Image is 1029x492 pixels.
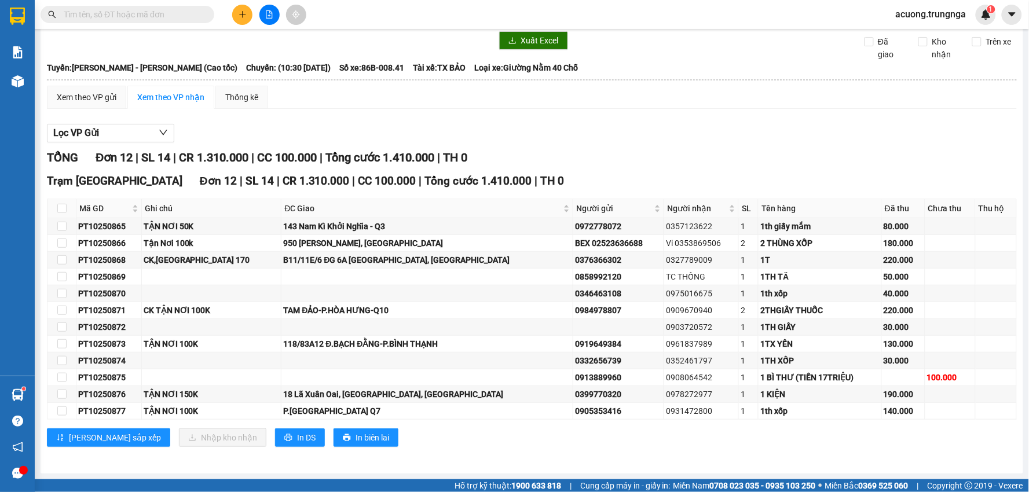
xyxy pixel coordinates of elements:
[57,91,116,104] div: Xem theo VP gửi
[575,337,662,350] div: 0919649384
[283,237,571,249] div: 950 [PERSON_NAME], [GEOGRAPHIC_DATA]
[334,428,398,447] button: printerIn biên lai
[760,405,880,417] div: 1th xốp
[257,150,317,164] span: CC 100.000
[136,150,138,164] span: |
[47,428,170,447] button: sort-ascending[PERSON_NAME] sắp xếp
[12,389,24,401] img: warehouse-icon
[200,174,237,188] span: Đơn 12
[292,10,300,19] span: aim
[56,434,64,443] span: sort-ascending
[179,428,266,447] button: downloadNhập kho nhận
[741,354,756,367] div: 1
[76,252,142,269] td: PT10250868
[78,405,140,417] div: PT10250877
[96,150,133,164] span: Đơn 12
[884,321,923,333] div: 30.000
[575,270,662,283] div: 0858992120
[12,442,23,453] span: notification
[47,63,237,72] b: Tuyến: [PERSON_NAME] - [PERSON_NAME] (Cao tốc)
[259,5,280,25] button: file-add
[144,337,280,350] div: TẬN NƠI 100K
[666,337,737,350] div: 0961837989
[884,287,923,300] div: 40.000
[284,202,561,215] span: ĐC Giao
[884,388,923,401] div: 190.000
[666,371,737,384] div: 0908064542
[78,321,140,333] div: PT10250872
[666,270,737,283] div: TC THỐNG
[760,270,880,283] div: 1TH TĂ
[739,199,759,218] th: SL
[976,199,1017,218] th: Thu hộ
[179,150,248,164] span: CR 1.310.000
[47,174,182,188] span: Trạm [GEOGRAPHIC_DATA]
[925,199,976,218] th: Chưa thu
[499,31,568,50] button: downloadXuất Excel
[760,237,880,249] div: 2 THÙNG XỐP
[1002,5,1022,25] button: caret-down
[53,126,99,140] span: Lọc VP Gửi
[437,150,440,164] span: |
[666,354,737,367] div: 0352461797
[666,405,737,417] div: 0931472800
[884,337,923,350] div: 130.000
[356,431,389,444] span: In biên lai
[22,387,25,391] sup: 1
[535,174,538,188] span: |
[1007,9,1017,20] span: caret-down
[511,481,561,490] strong: 1900 633 818
[760,388,880,401] div: 1 KIỆN
[987,5,995,13] sup: 1
[144,254,280,266] div: CK,[GEOGRAPHIC_DATA] 170
[47,124,174,142] button: Lọc VP Gửi
[144,388,280,401] div: TẬN NƠI 150K
[283,388,571,401] div: 18 Lã Xuân Oai, [GEOGRAPHIC_DATA], [GEOGRAPHIC_DATA]
[760,354,880,367] div: 1TH XỐP
[265,10,273,19] span: file-add
[419,174,422,188] span: |
[48,10,56,19] span: search
[76,285,142,302] td: PT10250870
[297,431,316,444] span: In DS
[760,220,880,233] div: 1th giấy mắm
[575,405,662,417] div: 0905353416
[666,388,737,401] div: 0978272977
[283,220,571,233] div: 143 Nam Kì Khởi Nghĩa - Q3
[275,428,325,447] button: printerIn DS
[283,254,571,266] div: B11/11E/6 ĐG 6A [GEOGRAPHIC_DATA], [GEOGRAPHIC_DATA]
[741,388,756,401] div: 1
[10,8,25,25] img: logo-vxr
[882,199,925,218] th: Đã thu
[666,220,737,233] div: 0357123622
[141,150,170,164] span: SL 14
[575,287,662,300] div: 0346463108
[981,9,991,20] img: icon-new-feature
[159,128,168,137] span: down
[887,7,976,21] span: acuong.trungnga
[320,150,323,164] span: |
[575,237,662,249] div: BEX 02523636688
[144,237,280,249] div: Tận Nơi 100k
[819,483,822,488] span: ⚪️
[353,174,356,188] span: |
[666,304,737,317] div: 0909670940
[284,434,292,443] span: printer
[741,405,756,417] div: 1
[76,369,142,386] td: PT10250875
[69,431,161,444] span: [PERSON_NAME] sắp xếp
[884,354,923,367] div: 30.000
[144,220,280,233] div: TẬN NƠI 50K
[144,405,280,417] div: TẬN NƠI 100K
[78,337,140,350] div: PT10250873
[575,220,662,233] div: 0972778072
[928,35,964,61] span: Kho nhận
[76,319,142,336] td: PT10250872
[580,479,671,492] span: Cung cấp máy in - giấy in:
[759,199,882,218] th: Tên hàng
[508,36,517,46] span: download
[225,91,258,104] div: Thống kê
[251,150,254,164] span: |
[325,150,434,164] span: Tổng cước 1.410.000
[575,371,662,384] div: 0913889960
